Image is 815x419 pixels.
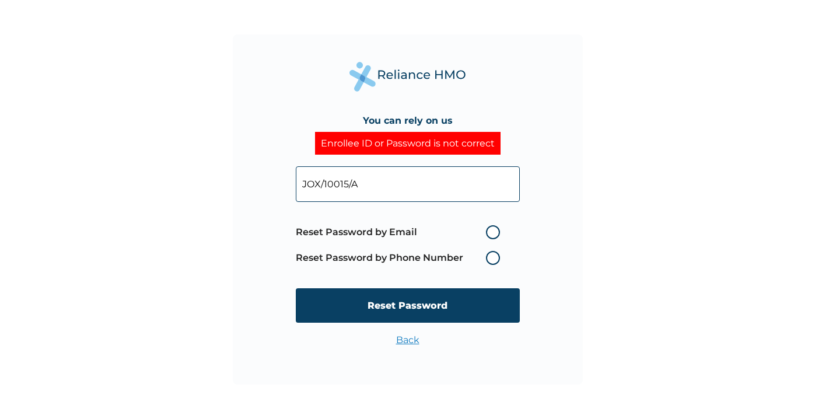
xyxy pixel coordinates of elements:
img: Reliance Health's Logo [349,62,466,92]
label: Reset Password by Email [296,225,506,239]
input: Your Enrollee ID or Email Address [296,166,520,202]
span: Password reset method [296,219,506,271]
a: Back [396,334,419,345]
div: Enrollee ID or Password is not correct [315,132,501,155]
input: Reset Password [296,288,520,323]
h4: You can rely on us [363,115,453,126]
label: Reset Password by Phone Number [296,251,506,265]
